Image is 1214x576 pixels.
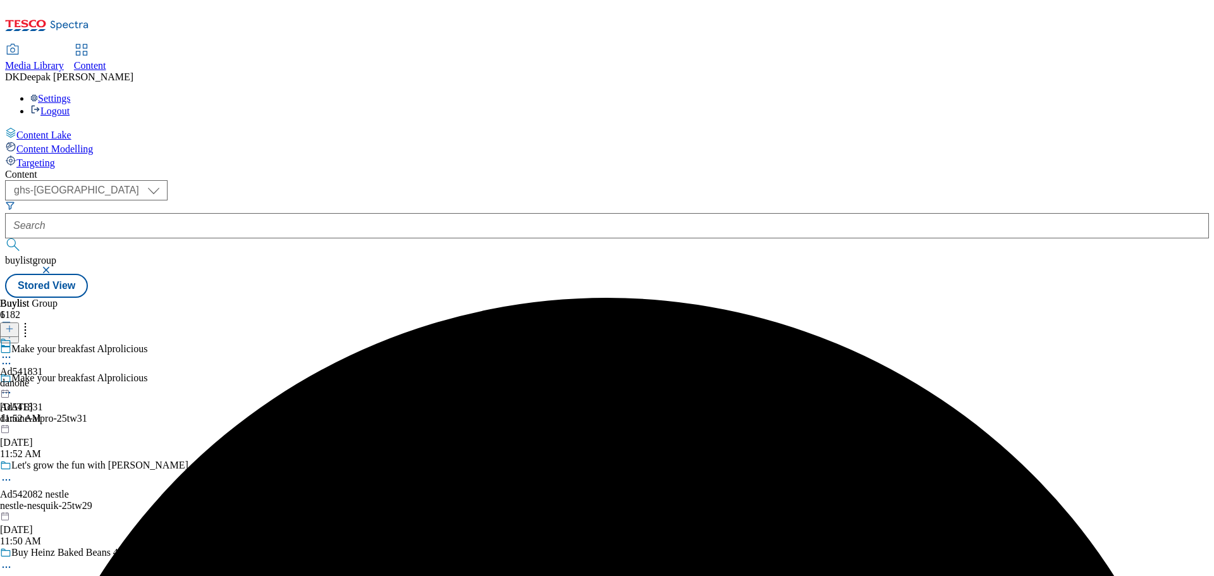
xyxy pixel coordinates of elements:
[5,213,1209,238] input: Search
[30,93,71,104] a: Settings
[5,200,15,211] svg: Search Filters
[5,155,1209,169] a: Targeting
[30,106,70,116] a: Logout
[11,343,148,355] div: Make your breakfast Alprolicious
[5,274,88,298] button: Stored View
[16,157,55,168] span: Targeting
[74,45,106,71] a: Content
[5,45,64,71] a: Media Library
[20,71,133,82] span: Deepak [PERSON_NAME]
[11,372,148,384] div: Make your breakfast Alprolicious
[5,141,1209,155] a: Content Modelling
[5,169,1209,180] div: Content
[5,60,64,71] span: Media Library
[16,130,71,140] span: Content Lake
[16,144,93,154] span: Content Modelling
[74,60,106,71] span: Content
[5,127,1209,141] a: Content Lake
[5,71,20,82] span: DK
[5,255,56,266] span: buylistgroup
[11,460,188,471] div: Let's grow the fun with [PERSON_NAME]
[11,547,274,558] div: Buy Heinz Baked Beans 4pack and McCain Hash Browns for £4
